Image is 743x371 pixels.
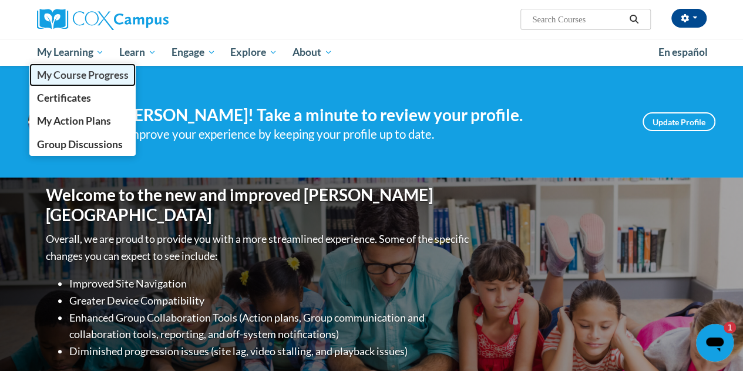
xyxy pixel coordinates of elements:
img: Cox Campus [37,9,169,30]
a: Update Profile [643,112,715,131]
a: My Course Progress [29,63,136,86]
span: Certificates [36,92,90,104]
span: En español [658,46,708,58]
p: Overall, we are proud to provide you with a more streamlined experience. Some of the specific cha... [46,230,472,265]
span: Group Discussions [36,138,122,151]
a: Explore [223,39,285,66]
input: Search Courses [531,12,625,26]
li: Greater Device Compatibility [69,292,472,309]
a: Group Discussions [29,133,136,156]
h1: Welcome to the new and improved [PERSON_NAME][GEOGRAPHIC_DATA] [46,185,472,225]
li: Diminished progression issues (site lag, video stalling, and playback issues) [69,343,472,360]
div: Help improve your experience by keeping your profile up to date. [99,125,625,144]
a: En español [651,40,715,65]
div: Main menu [28,39,715,66]
a: My Action Plans [29,109,136,132]
span: Engage [172,45,216,59]
span: My Learning [36,45,104,59]
a: Learn [112,39,164,66]
a: Engage [164,39,223,66]
span: Explore [230,45,277,59]
span: About [293,45,332,59]
a: My Learning [29,39,112,66]
a: Cox Campus [37,9,248,30]
li: Enhanced Group Collaboration Tools (Action plans, Group communication and collaboration tools, re... [69,309,472,343]
li: Improved Site Navigation [69,275,472,292]
button: Account Settings [671,9,707,28]
button: Search [625,12,643,26]
span: My Action Plans [36,115,110,127]
span: Learn [119,45,156,59]
a: About [285,39,340,66]
a: Certificates [29,86,136,109]
img: Profile Image [28,95,81,148]
h4: Hi [PERSON_NAME]! Take a minute to review your profile. [99,105,625,125]
span: My Course Progress [36,69,128,81]
iframe: Button to launch messaging window, 1 unread message [696,324,734,362]
iframe: Number of unread messages [712,322,736,333]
